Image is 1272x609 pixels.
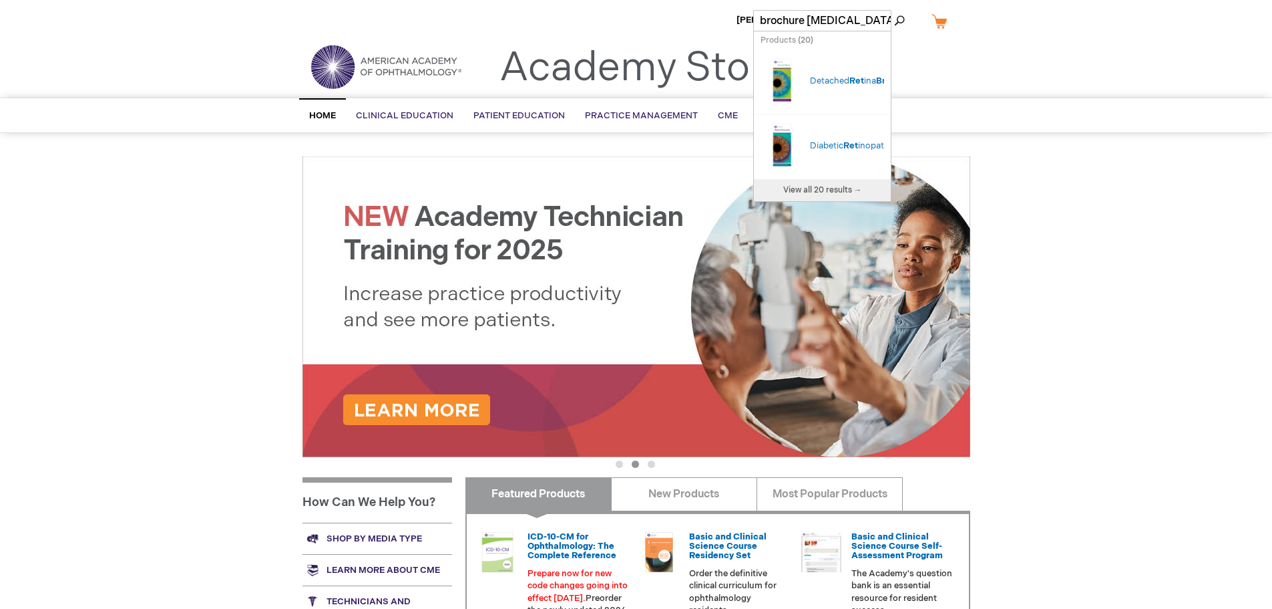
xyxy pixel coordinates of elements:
span: Home [309,110,336,121]
a: DiabeticRetinopathy [810,140,933,151]
span: Products [761,35,796,45]
a: Academy Store [499,44,787,92]
ul: Search Autocomplete Result [754,50,891,179]
a: Shop by media type [302,523,452,554]
a: Detached Retina Brochure [761,53,810,111]
a: New Products [611,477,757,511]
img: bcscself_20.jpg [801,532,841,572]
span: 20 [801,35,811,45]
span: Ret [843,140,858,151]
img: 02850963u_47.png [639,532,679,572]
button: 3 of 3 [648,461,655,468]
a: Basic and Clinical Science Course Self-Assessment Program [851,531,943,562]
span: Search [859,7,910,33]
span: CME [718,110,738,121]
a: [PERSON_NAME] [736,15,811,25]
span: ( ) [798,35,813,45]
font: Prepare now for new code changes going into effect [DATE]. [527,568,628,604]
a: Learn more about CME [302,554,452,586]
span: View all 20 results → [783,185,862,195]
span: Ret [849,76,864,86]
a: View all 20 results → [754,179,891,201]
a: Diabetic Retinopathy Brochure [761,118,810,176]
img: Diabetic Retinopathy Brochure [761,118,803,172]
a: Basic and Clinical Science Course Residency Set [689,531,767,562]
input: Name, # or keyword [753,10,891,31]
span: Brochure [876,76,915,86]
a: DetachedRetinaBrochure [810,76,915,86]
span: Clinical Education [356,110,453,121]
h1: How Can We Help You? [302,477,452,523]
img: 0120008u_42.png [477,532,517,572]
a: ICD-10-CM for Ophthalmology: The Complete Reference [527,531,616,562]
a: Featured Products [465,477,612,511]
button: 1 of 3 [616,461,623,468]
img: Detached Retina Brochure [761,53,803,107]
button: 2 of 3 [632,461,639,468]
a: Most Popular Products [757,477,903,511]
span: Patient Education [473,110,565,121]
span: Practice Management [585,110,698,121]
